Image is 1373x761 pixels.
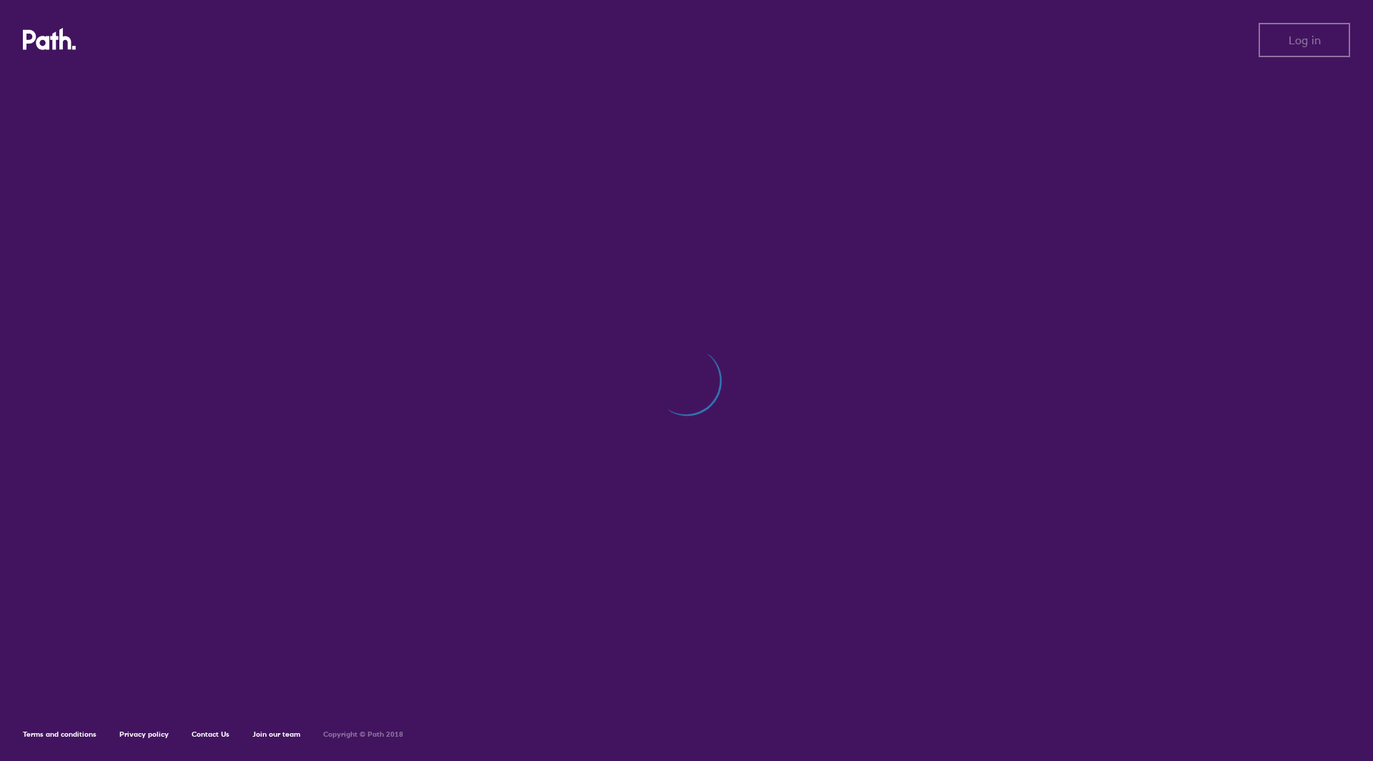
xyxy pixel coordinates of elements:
[192,730,230,739] a: Contact Us
[119,730,169,739] a: Privacy policy
[252,730,300,739] a: Join our team
[23,730,97,739] a: Terms and conditions
[323,730,403,739] h6: Copyright © Path 2018
[1259,23,1350,57] button: Log in
[1289,34,1321,46] span: Log in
